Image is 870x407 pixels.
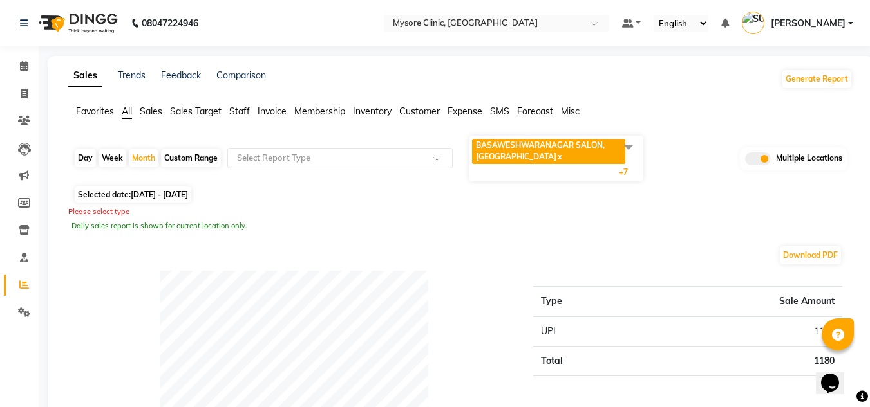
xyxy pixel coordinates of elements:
th: Type [533,286,640,316]
td: 1180 [640,316,842,347]
a: Feedback [161,69,201,81]
span: Sales Target [170,105,222,117]
img: SUJAY [742,12,764,34]
div: Please select type [68,206,853,217]
span: Membership [294,105,345,117]
span: Staff [229,105,250,117]
span: BASAWESHWARANAGAR SALON, [GEOGRAPHIC_DATA] [476,140,605,161]
a: Comparison [216,69,266,81]
span: +7 [619,167,638,177]
td: UPI [533,316,640,347]
span: [DATE] - [DATE] [131,190,188,199]
a: Trends [118,69,146,81]
span: Selected date: [75,186,191,203]
iframe: chat widget [816,356,857,394]
td: 1180 [640,346,842,375]
div: Day [75,149,96,167]
button: Generate Report [782,70,851,88]
button: Download PDF [780,246,841,264]
a: x [556,152,562,161]
span: Misc [561,105,580,117]
span: SMS [490,105,509,117]
div: Month [129,149,158,167]
span: Inventory [353,105,392,117]
span: Customer [399,105,440,117]
span: Sales [140,105,162,117]
a: Sales [68,64,102,87]
span: Expense [448,105,482,117]
td: Total [533,346,640,375]
div: Week [99,149,126,167]
span: Forecast [517,105,553,117]
div: Daily sales report is shown for current location only. [71,221,849,231]
span: All [122,105,132,117]
img: logo [33,5,121,41]
th: Sale Amount [640,286,842,316]
span: Invoice [258,105,287,117]
span: Favorites [76,105,114,117]
b: 08047224946 [142,5,198,41]
span: [PERSON_NAME] [771,17,846,30]
span: Multiple Locations [776,152,842,165]
div: Custom Range [161,149,221,167]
